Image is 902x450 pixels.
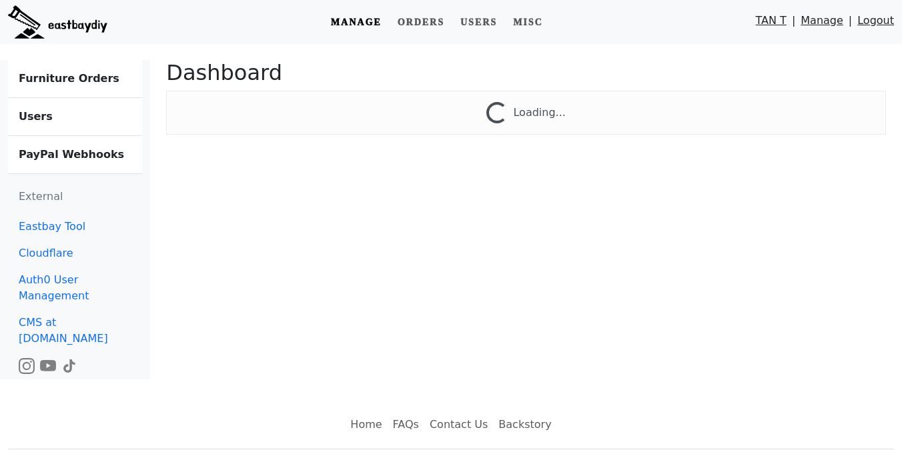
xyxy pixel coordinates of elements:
a: FAQs [388,411,424,438]
a: Users [8,98,142,136]
a: Manage [801,13,843,35]
a: CMS at [DOMAIN_NAME] [8,309,142,352]
span: External [19,190,63,203]
b: Users [19,110,53,123]
a: Logout [857,13,894,35]
img: eastbaydiy [8,5,107,39]
a: Watch the build video or pictures on TikTok [61,359,77,371]
a: TAN T [756,13,787,35]
a: Cloudflare [8,240,142,267]
a: Backstory [493,411,556,438]
a: Contact Us [424,411,493,438]
a: Watch the build video or pictures on Instagram [19,359,35,371]
a: Users [455,10,502,35]
a: Auth0 User Management [8,267,142,309]
a: Misc [508,10,548,35]
a: Manage [326,10,387,35]
span: | [849,13,852,35]
a: Home [345,411,387,438]
a: Eastbay Tool [8,213,142,240]
b: Furniture Orders [19,72,119,85]
b: PayPal Webhooks [19,148,124,161]
span: | [792,13,795,35]
div: Loading... [513,105,565,123]
a: Orders [392,10,450,35]
a: Furniture Orders [8,60,142,98]
a: PayPal Webhooks [8,136,142,173]
h2: Dashboard [166,60,886,85]
a: Watch the build video or pictures on YouTube [40,359,56,371]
